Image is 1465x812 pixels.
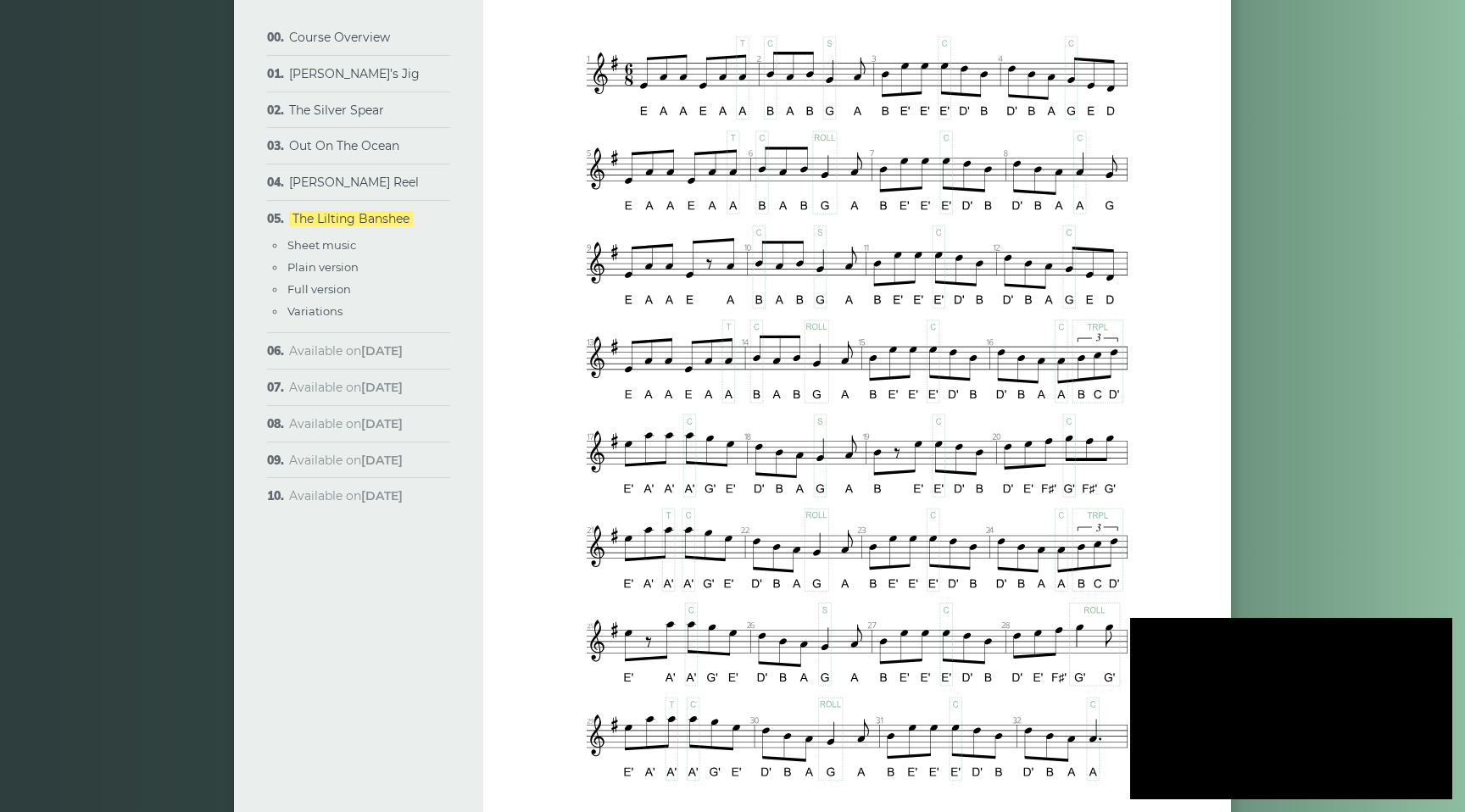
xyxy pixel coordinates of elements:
[289,211,413,226] a: The Lilting Banshee
[289,138,399,153] a: Out On The Ocean
[287,238,356,252] a: Sheet music
[289,175,419,190] a: [PERSON_NAME] Reel
[289,66,420,81] a: [PERSON_NAME]’s Jig
[287,304,343,318] a: Variations
[289,380,403,395] span: Available on
[287,282,351,296] a: Full version
[361,380,403,395] strong: [DATE]
[361,343,403,359] strong: [DATE]
[289,488,403,503] span: Available on
[361,488,403,503] strong: [DATE]
[361,416,403,431] strong: [DATE]
[289,103,384,118] a: The Silver Spear
[289,453,403,468] span: Available on
[289,416,403,431] span: Available on
[289,30,390,45] a: Course Overview
[289,343,403,359] span: Available on
[361,453,403,468] strong: [DATE]
[287,260,359,274] a: Plain version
